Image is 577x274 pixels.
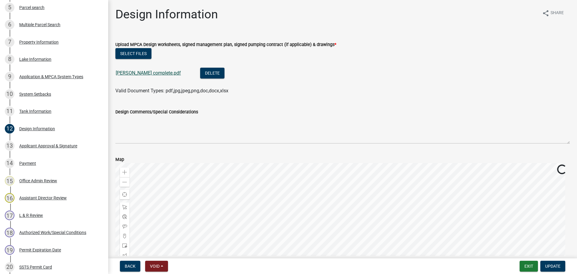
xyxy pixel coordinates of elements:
[551,10,564,17] span: Share
[19,179,57,183] div: Office Admin Review
[520,261,538,272] button: Exit
[5,245,14,255] div: 19
[5,3,14,12] div: 5
[542,10,549,17] i: share
[5,37,14,47] div: 7
[540,261,565,272] button: Update
[19,196,67,200] div: Assistant Director Review
[115,110,198,114] label: Design Comments/Special Considerations
[120,168,130,177] div: Zoom in
[115,43,336,47] label: Upload MPCA Design worksheets, signed management plan, signed pumping contract (if applicable) & ...
[150,264,160,269] span: Void
[19,248,61,252] div: Permit Expiration Date
[5,89,14,99] div: 10
[115,158,124,162] label: Map
[19,213,43,217] div: L & R Review
[120,190,130,199] div: Find my location
[125,264,136,269] span: Back
[19,57,51,61] div: Lake Information
[19,109,51,113] div: Tank Information
[145,261,168,272] button: Void
[5,141,14,151] div: 13
[19,75,83,79] div: Application & MPCA System Types
[19,5,44,10] div: Parcel search
[545,264,560,269] span: Update
[19,92,51,96] div: System Setbacks
[19,127,55,131] div: Design Information
[5,106,14,116] div: 11
[115,48,151,59] button: Select files
[5,176,14,186] div: 15
[5,211,14,220] div: 17
[537,7,569,19] button: shareShare
[120,261,140,272] button: Back
[120,177,130,187] div: Zoom out
[5,54,14,64] div: 8
[5,159,14,168] div: 14
[200,68,224,79] button: Delete
[5,20,14,29] div: 6
[5,124,14,134] div: 12
[19,161,36,165] div: Payment
[5,72,14,82] div: 9
[115,88,228,94] span: Valid Document Types: pdf,jpg,jpeg,png,doc,docx,xlsx
[115,7,218,22] h1: Design Information
[5,228,14,237] div: 18
[19,40,59,44] div: Property Information
[19,265,52,269] div: SSTS Permit Card
[5,193,14,203] div: 16
[116,70,181,76] a: [PERSON_NAME] complete.pdf
[19,23,60,27] div: Multiple Parcel Search
[19,144,77,148] div: Applicant Approval & Signature
[5,262,14,272] div: 20
[200,71,224,76] wm-modal-confirm: Delete Document
[19,230,86,235] div: Authorized Work/Special Conditions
